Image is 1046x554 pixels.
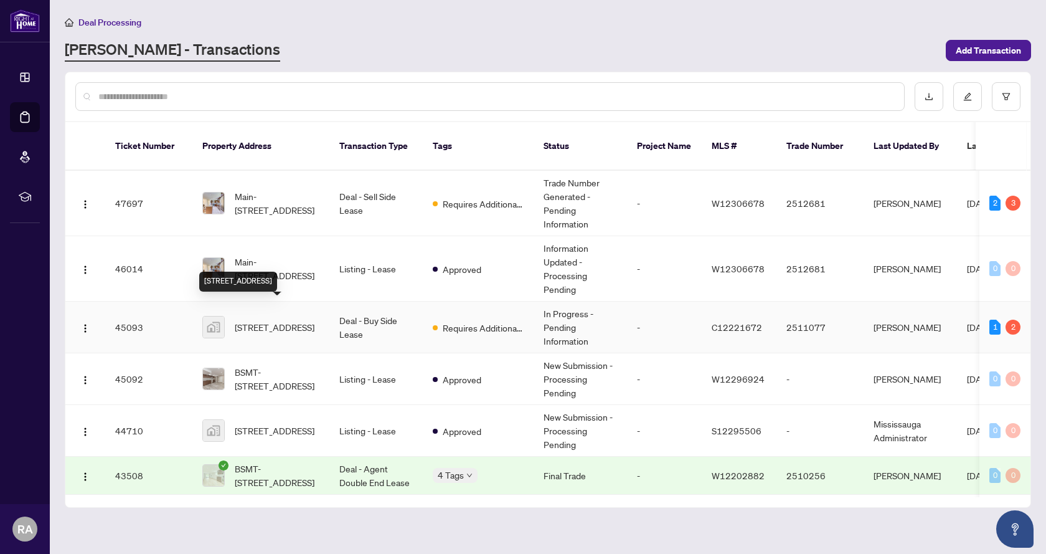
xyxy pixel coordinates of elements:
span: download [925,92,933,101]
td: - [627,236,702,302]
td: Information Updated - Processing Pending [534,236,627,302]
td: 2512681 [776,171,864,236]
span: [DATE] [967,263,994,274]
div: 0 [989,468,1001,483]
img: thumbnail-img [203,258,224,279]
img: Logo [80,375,90,385]
button: Logo [75,193,95,213]
div: [STREET_ADDRESS] [199,272,277,292]
span: W12202882 [712,470,765,481]
button: Logo [75,317,95,337]
span: BSMT-[STREET_ADDRESS] [235,365,319,393]
span: Requires Additional Docs [443,197,524,211]
td: [PERSON_NAME] [864,171,957,236]
span: C12221672 [712,322,762,333]
div: 0 [1006,423,1020,438]
span: Main-[STREET_ADDRESS] [235,189,319,217]
img: thumbnail-img [203,465,224,486]
th: Property Address [192,122,329,171]
span: W12296924 [712,373,765,384]
img: thumbnail-img [203,368,224,389]
button: Add Transaction [946,40,1031,61]
td: Final Trade [534,457,627,495]
button: Logo [75,466,95,485]
td: 2511077 [776,302,864,353]
img: Logo [80,472,90,482]
span: [DATE] [967,322,994,333]
div: 0 [989,423,1001,438]
th: Trade Number [776,122,864,171]
span: S12295506 [712,425,761,436]
button: Logo [75,369,95,389]
div: 0 [1006,468,1020,483]
td: - [627,302,702,353]
img: thumbnail-img [203,317,224,338]
td: New Submission - Processing Pending [534,353,627,405]
td: New Submission - Processing Pending [534,405,627,457]
td: 2510256 [776,457,864,495]
td: 45093 [105,302,192,353]
td: [PERSON_NAME] [864,302,957,353]
td: [PERSON_NAME] [864,236,957,302]
td: 2512681 [776,236,864,302]
img: thumbnail-img [203,420,224,441]
img: Logo [80,199,90,209]
span: Last Modified Date [967,139,1043,153]
span: [STREET_ADDRESS] [235,320,314,334]
span: Deal Processing [78,17,141,28]
button: Logo [75,259,95,279]
div: 3 [1006,196,1020,211]
img: Logo [80,427,90,437]
th: Transaction Type [329,122,423,171]
th: Tags [423,122,534,171]
span: BSMT-[STREET_ADDRESS] [235,462,319,489]
td: Listing - Lease [329,353,423,405]
td: - [776,405,864,457]
span: RA [17,520,33,538]
div: 2 [989,196,1001,211]
th: MLS # [702,122,776,171]
td: - [776,353,864,405]
img: thumbnail-img [203,193,224,214]
th: Last Updated By [864,122,957,171]
span: [DATE] [967,373,994,384]
div: 0 [989,261,1001,276]
td: [PERSON_NAME] [864,353,957,405]
button: Open asap [996,510,1034,548]
span: Approved [443,262,481,276]
td: [PERSON_NAME] [864,457,957,495]
td: 44710 [105,405,192,457]
span: down [466,472,473,479]
td: Deal - Agent Double End Lease [329,457,423,495]
div: 1 [989,320,1001,335]
td: Listing - Lease [329,236,423,302]
th: Status [534,122,627,171]
td: Deal - Sell Side Lease [329,171,423,236]
span: [DATE] [967,470,994,481]
span: Approved [443,373,481,386]
td: Mississauga Administrator [864,405,957,457]
div: 0 [989,371,1001,386]
span: 4 Tags [438,468,464,482]
span: [DATE] [967,198,994,209]
button: download [915,82,943,111]
td: - [627,457,702,495]
img: Logo [80,323,90,333]
td: 46014 [105,236,192,302]
td: Trade Number Generated - Pending Information [534,171,627,236]
td: - [627,171,702,236]
span: Add Transaction [956,41,1021,60]
span: W12306678 [712,198,765,209]
button: edit [953,82,982,111]
td: 43508 [105,457,192,495]
div: 0 [1006,371,1020,386]
img: logo [10,9,40,32]
span: [STREET_ADDRESS] [235,424,314,437]
div: 2 [1006,320,1020,335]
td: Deal - Buy Side Lease [329,302,423,353]
a: [PERSON_NAME] - Transactions [65,39,280,62]
span: filter [1002,92,1011,101]
div: 0 [1006,261,1020,276]
span: W12306678 [712,263,765,274]
td: In Progress - Pending Information [534,302,627,353]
